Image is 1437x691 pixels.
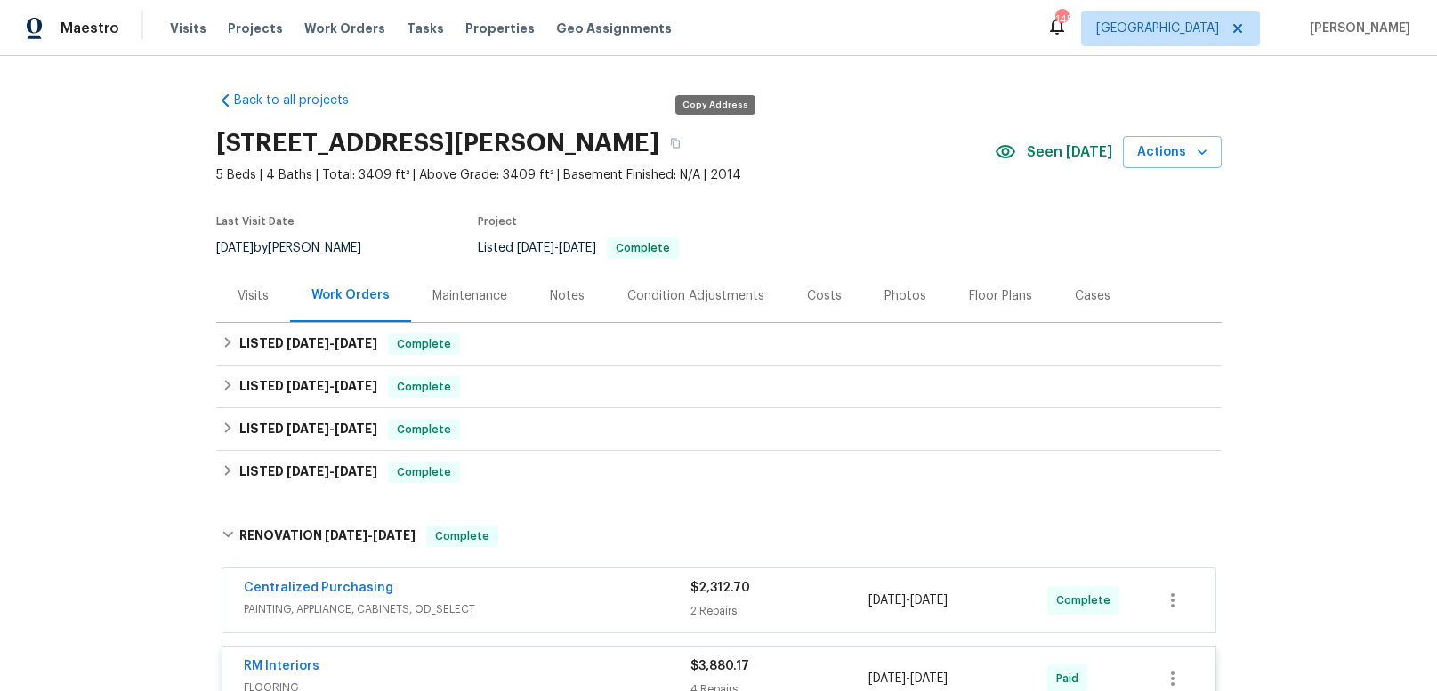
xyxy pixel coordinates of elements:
span: [DATE] [910,672,948,685]
span: - [287,465,377,478]
h2: [STREET_ADDRESS][PERSON_NAME] [216,134,659,152]
span: $3,880.17 [690,660,749,672]
div: Maintenance [432,287,507,305]
span: [PERSON_NAME] [1303,20,1410,37]
span: Tasks [407,22,444,35]
span: Visits [170,20,206,37]
span: [DATE] [335,465,377,478]
span: - [868,591,948,609]
span: PAINTING, APPLIANCE, CABINETS, OD_SELECT [244,600,690,618]
a: Back to all projects [216,92,387,109]
span: [DATE] [335,380,377,392]
span: [DATE] [868,672,906,685]
span: Complete [390,335,458,353]
span: Listed [478,242,679,254]
span: Work Orders [304,20,385,37]
div: Visits [238,287,269,305]
div: Work Orders [311,286,390,304]
span: [DATE] [373,529,416,542]
span: Complete [609,243,677,253]
div: LISTED [DATE]-[DATE]Complete [216,323,1222,366]
span: Properties [465,20,535,37]
div: 145 [1055,11,1068,28]
span: Last Visit Date [216,216,295,227]
a: RM Interiors [244,660,319,672]
div: Floor Plans [969,287,1032,305]
span: $2,312.70 [690,582,750,594]
span: [DATE] [335,422,377,435]
span: Paid [1056,670,1086,687]
span: - [287,422,377,435]
span: [DATE] [287,422,329,435]
span: [DATE] [559,242,596,254]
h6: RENOVATION [239,526,416,547]
h6: LISTED [239,333,377,355]
div: 2 Repairs [690,602,869,620]
div: LISTED [DATE]-[DATE]Complete [216,408,1222,451]
div: Cases [1075,287,1110,305]
span: Projects [228,20,283,37]
div: Photos [884,287,926,305]
span: - [287,337,377,350]
div: by [PERSON_NAME] [216,237,383,259]
div: Notes [550,287,585,305]
span: [DATE] [287,380,329,392]
span: - [868,670,948,687]
div: LISTED [DATE]-[DATE]Complete [216,451,1222,494]
span: [DATE] [910,594,948,607]
span: [GEOGRAPHIC_DATA] [1096,20,1219,37]
span: [DATE] [325,529,367,542]
h6: LISTED [239,462,377,483]
span: [DATE] [868,594,906,607]
span: [DATE] [287,465,329,478]
span: Complete [428,527,496,545]
span: Project [478,216,517,227]
span: [DATE] [517,242,554,254]
span: Actions [1137,141,1207,164]
a: Centralized Purchasing [244,582,393,594]
div: Costs [807,287,842,305]
span: [DATE] [216,242,254,254]
h6: LISTED [239,376,377,398]
div: RENOVATION [DATE]-[DATE]Complete [216,508,1222,565]
span: Complete [390,421,458,438]
div: LISTED [DATE]-[DATE]Complete [216,366,1222,408]
span: [DATE] [335,337,377,350]
div: Condition Adjustments [627,287,764,305]
span: [DATE] [287,337,329,350]
span: Complete [390,378,458,396]
h6: LISTED [239,419,377,440]
span: Maestro [61,20,119,37]
span: - [287,380,377,392]
button: Actions [1123,136,1222,169]
span: Geo Assignments [556,20,672,37]
span: Complete [390,463,458,481]
span: 5 Beds | 4 Baths | Total: 3409 ft² | Above Grade: 3409 ft² | Basement Finished: N/A | 2014 [216,166,995,184]
span: - [325,529,416,542]
span: Complete [1056,591,1118,609]
span: - [517,242,596,254]
span: Seen [DATE] [1027,143,1112,161]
